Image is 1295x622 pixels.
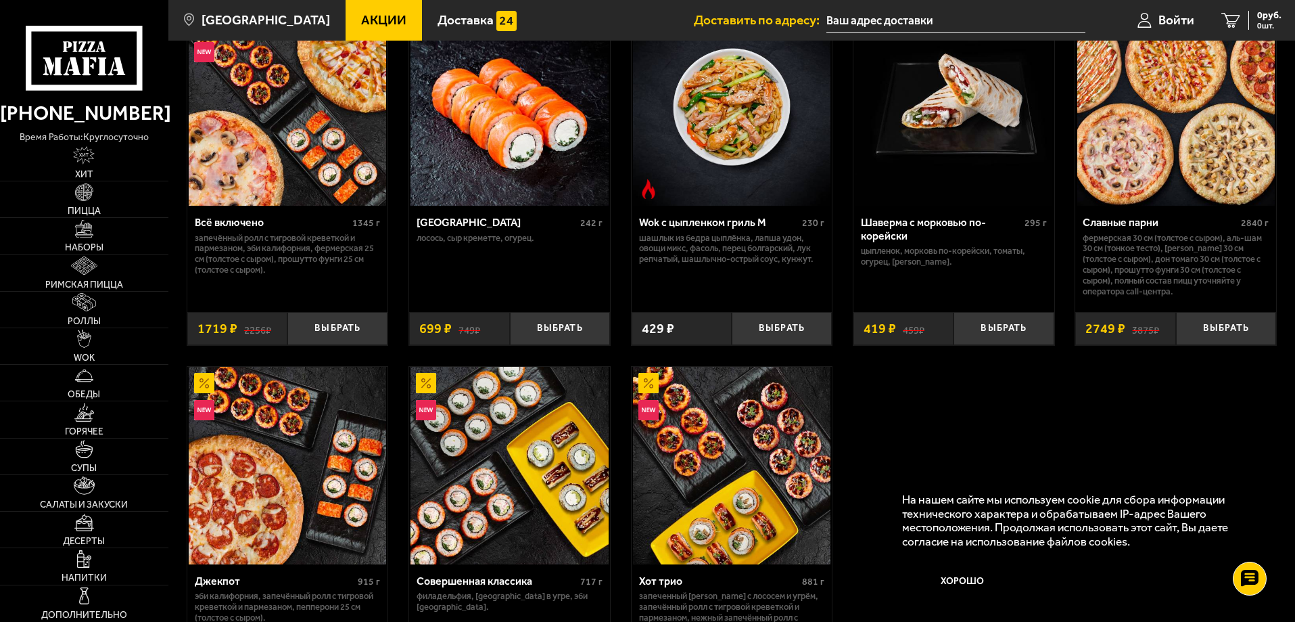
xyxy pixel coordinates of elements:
span: 419 ₽ [864,322,896,336]
span: Супы [71,464,97,473]
p: На нашем сайте мы используем cookie для сбора информации технического характера и обрабатываем IP... [902,493,1256,549]
img: Филадельфия [410,8,608,206]
span: 1719 ₽ [197,322,237,336]
s: 3875 ₽ [1132,322,1159,336]
span: [GEOGRAPHIC_DATA] [202,14,330,26]
span: Дополнительно [41,610,127,620]
p: Запечённый ролл с тигровой креветкой и пармезаном, Эби Калифорния, Фермерская 25 см (толстое с сы... [195,233,381,276]
img: Акционный [638,373,659,393]
span: 881 г [802,576,824,587]
p: лосось, Сыр креметте, огурец. [417,233,603,244]
span: 2840 г [1241,217,1269,229]
img: Wok с цыпленком гриль M [633,8,830,206]
img: Новинка [416,400,436,420]
input: Ваш адрес доставки [826,8,1085,33]
img: Акционный [194,373,214,393]
p: Фермерская 30 см (толстое с сыром), Аль-Шам 30 см (тонкое тесто), [PERSON_NAME] 30 см (толстое с ... [1083,233,1269,298]
img: Акционный [416,373,436,393]
div: Славные парни [1083,216,1238,229]
div: Джекпот [195,575,355,587]
span: 295 г [1025,217,1047,229]
div: Всё включено [195,216,350,229]
a: АкционныйНовинкаХот трио [632,367,832,564]
a: АкционныйСлавные парни [1075,8,1276,206]
span: Салаты и закуски [40,500,128,510]
span: Напитки [62,573,107,583]
button: Выбрать [287,312,387,345]
span: 242 г [580,217,603,229]
s: 749 ₽ [458,322,480,336]
div: [GEOGRAPHIC_DATA] [417,216,577,229]
a: Острое блюдоWok с цыпленком гриль M [632,8,832,206]
span: Горячее [65,427,103,437]
span: Доставить по адресу: [694,14,826,26]
span: Войти [1158,14,1194,26]
img: Джекпот [189,367,386,564]
span: 429 ₽ [642,322,674,336]
span: Десерты [63,537,105,546]
span: Наборы [65,243,103,252]
img: 15daf4d41897b9f0e9f617042186c801.svg [496,11,517,31]
a: АкционныйШаверма с морковью по-корейски [853,8,1054,206]
button: Выбрать [510,312,610,345]
span: Доставка [438,14,494,26]
span: WOK [74,353,95,363]
span: 0 руб. [1257,11,1281,20]
span: Римская пицца [45,280,123,290]
span: 1345 г [352,217,380,229]
img: Совершенная классика [410,367,608,564]
button: Выбрать [953,312,1054,345]
s: 2256 ₽ [244,322,271,336]
p: шашлык из бедра цыплёнка, лапша удон, овощи микс, фасоль, перец болгарский, лук репчатый, шашлычн... [639,233,825,265]
img: Новинка [638,400,659,420]
span: 699 ₽ [419,322,452,336]
a: АкционныйФиладельфия [409,8,610,206]
div: Хот трио [639,575,799,587]
a: АкционныйНовинкаДжекпот [187,367,388,564]
div: Wok с цыпленком гриль M [639,216,799,229]
a: АкционныйНовинкаВсё включено [187,8,388,206]
img: Острое блюдо [638,179,659,200]
img: Шаверма с морковью по-корейски [855,8,1052,206]
img: Новинка [194,400,214,420]
button: Выбрать [732,312,832,345]
button: Хорошо [902,562,1024,602]
span: Роллы [68,317,101,326]
p: Филадельфия, [GEOGRAPHIC_DATA] в угре, Эби [GEOGRAPHIC_DATA]. [417,591,603,613]
button: Выбрать [1176,312,1276,345]
span: 717 г [580,576,603,587]
span: 0 шт. [1257,22,1281,30]
img: Новинка [194,42,214,62]
span: Пицца [68,206,101,216]
div: Шаверма с морковью по-корейски [861,216,1021,242]
span: 230 г [802,217,824,229]
div: Совершенная классика [417,575,577,587]
span: Акции [361,14,406,26]
p: цыпленок, морковь по-корейски, томаты, огурец, [PERSON_NAME]. [861,246,1047,267]
s: 459 ₽ [903,322,924,336]
img: Хот трио [633,367,830,564]
span: Обеды [68,390,100,399]
a: АкционныйНовинкаСовершенная классика [409,367,610,564]
img: Всё включено [189,8,386,206]
span: Хит [75,170,93,179]
img: Славные парни [1077,8,1275,206]
span: 915 г [358,576,380,587]
span: 2749 ₽ [1085,322,1125,336]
